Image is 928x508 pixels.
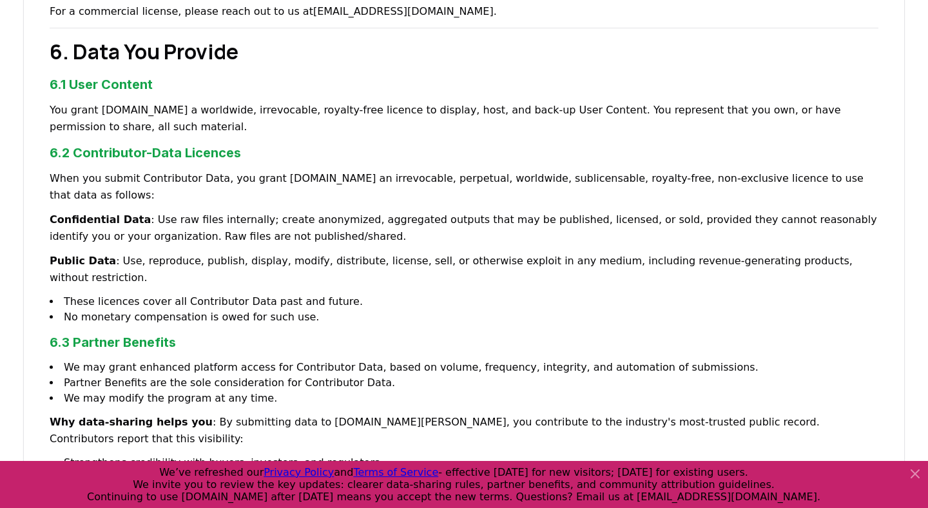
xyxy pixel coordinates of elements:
p: When you submit Contributor Data, you grant [DOMAIN_NAME] an irrevocable, perpetual, worldwide, s... [50,170,878,204]
li: We may grant enhanced platform access for Contributor Data, based on volume, frequency, integrity... [50,360,878,375]
p: You grant [DOMAIN_NAME] a worldwide, irrevocable, royalty-free licence to display, host, and back... [50,102,878,135]
p: : Use raw files internally; create anonymized, aggregated outputs that may be published, licensed... [50,211,878,245]
li: No monetary compensation is owed for such use. [50,309,878,325]
strong: Confidential Data [50,213,151,226]
li: Partner Benefits are the sole consideration for Contributor Data. [50,375,878,391]
li: These licences cover all Contributor Data past and future. [50,294,878,309]
strong: Public Data [50,255,116,267]
p: : Use, reproduce, publish, display, modify, distribute, license, sell, or otherwise exploit in an... [50,253,878,286]
strong: Why data-sharing helps you [50,416,213,428]
h3: 6.2 Contributor-Data Licences [50,143,878,162]
a: [EMAIL_ADDRESS][DOMAIN_NAME] [313,5,494,17]
h3: 6.1 User Content [50,75,878,94]
li: Strengthens credibility with buyers, investors, and regulators. [50,455,878,471]
h2: 6. Data You Provide [50,36,878,67]
li: We may modify the program at any time. [50,391,878,406]
h3: 6.3 Partner Benefits [50,333,878,352]
p: For a commercial license, please reach out to us at . [50,3,878,20]
p: : By submitting data to [DOMAIN_NAME][PERSON_NAME], you contribute to the industry's most-trusted... [50,414,878,447]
